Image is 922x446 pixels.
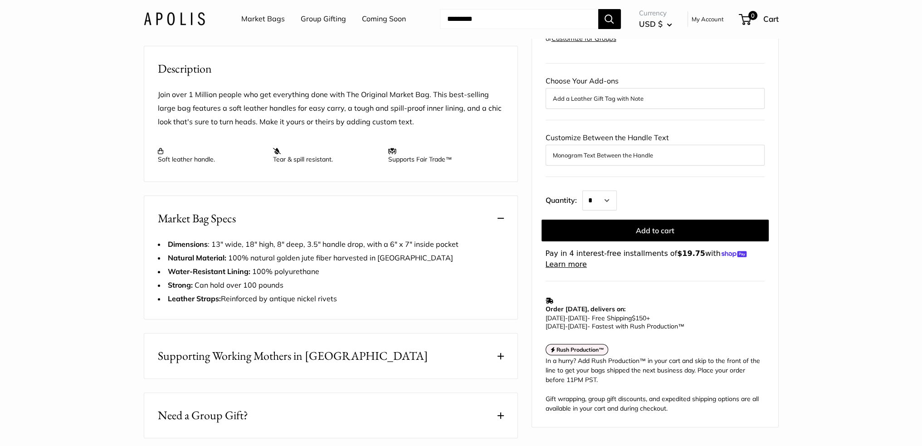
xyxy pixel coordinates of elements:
[541,220,769,241] button: Add to cart
[748,11,757,20] span: 0
[158,88,504,129] p: Join over 1 Million people who get everything done with The Original Market Bag. This best-sellin...
[553,93,757,104] button: Add a Leather Gift Tag with Note
[388,147,494,163] p: Supports Fair Trade™
[168,294,221,303] strong: Leather Straps:
[692,14,724,25] a: My Account
[639,7,672,20] span: Currency
[568,314,587,322] span: [DATE]
[553,150,757,161] button: Monogram Text Between the Handle
[144,196,517,241] button: Market Bag Specs
[273,147,379,163] p: Tear & spill resistant.
[763,14,779,24] span: Cart
[168,280,193,289] strong: Strong:
[158,292,504,306] li: Reinforced by antique nickel rivets
[158,147,264,163] p: Soft leather handle.
[168,253,226,262] strong: Natural Material:
[158,407,248,424] span: Need a Group Gift?
[546,314,565,322] span: [DATE]
[158,210,236,227] span: Market Bag Specs
[301,12,346,26] a: Group Gifting
[168,240,459,249] span: : 13" wide, 18" high, 8" deep, 3.5" handle drop, with a 6" x 7" inside pocket
[168,240,208,249] strong: Dimensions
[639,17,672,31] button: USD $
[158,347,428,365] span: Supporting Working Mothers in [GEOGRAPHIC_DATA]
[556,346,604,353] strong: Rush Production™
[144,393,517,438] button: Need a Group Gift?
[362,12,406,26] a: Coming Soon
[546,33,616,45] div: or
[568,322,587,330] span: [DATE]
[546,131,765,166] div: Customize Between the Handle Text
[546,322,565,330] span: [DATE]
[551,34,616,43] a: Customize for Groups
[565,322,568,330] span: -
[598,9,621,29] button: Search
[440,9,598,29] input: Search...
[241,12,285,26] a: Market Bags
[158,60,504,78] h2: Description
[546,74,765,109] div: Choose Your Add-ons
[168,253,453,262] span: 100% natural golden jute fiber harvested in [GEOGRAPHIC_DATA]
[7,412,91,439] iframe: Sign Up via Text for Offers
[546,356,765,413] div: In a hurry? Add Rush Production™ in your cart and skip to the front of the line to get your bags ...
[639,19,663,29] span: USD $
[546,188,582,211] label: Quantity:
[144,333,517,378] button: Supporting Working Mothers in [GEOGRAPHIC_DATA]
[546,322,684,330] span: - Fastest with Rush Production™
[195,280,283,289] span: Can hold over 100 pounds
[144,12,205,25] img: Apolis
[158,265,504,279] li: 100% polyurethane
[168,267,252,276] strong: Water-Resistant Lining:
[632,314,646,322] span: $150
[546,305,625,313] strong: Order [DATE], delivers on:
[565,314,568,322] span: -
[546,314,760,330] p: - Free Shipping +
[740,12,779,26] a: 0 Cart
